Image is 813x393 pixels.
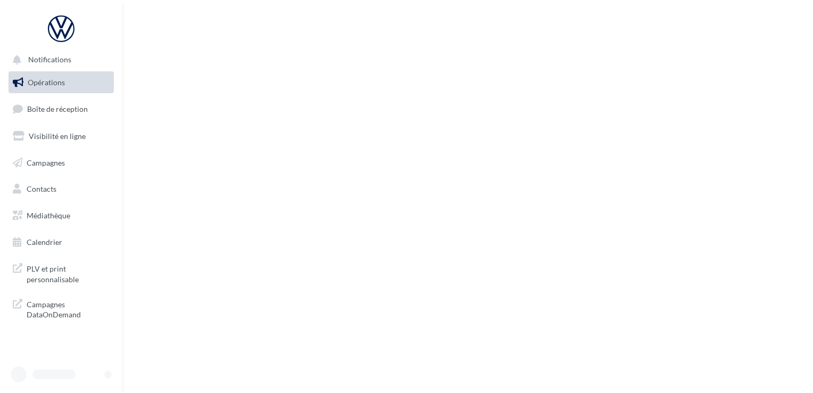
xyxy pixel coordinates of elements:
[6,152,116,174] a: Campagnes
[6,257,116,289] a: PLV et print personnalisable
[28,78,65,87] span: Opérations
[6,204,116,227] a: Médiathèque
[27,211,70,220] span: Médiathèque
[6,71,116,94] a: Opérations
[27,158,65,167] span: Campagnes
[6,231,116,253] a: Calendrier
[6,125,116,148] a: Visibilité en ligne
[6,97,116,120] a: Boîte de réception
[27,261,110,284] span: PLV et print personnalisable
[28,55,71,64] span: Notifications
[6,293,116,324] a: Campagnes DataOnDemand
[6,178,116,200] a: Contacts
[27,297,110,320] span: Campagnes DataOnDemand
[27,238,62,247] span: Calendrier
[27,184,56,193] span: Contacts
[29,132,86,141] span: Visibilité en ligne
[27,104,88,113] span: Boîte de réception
